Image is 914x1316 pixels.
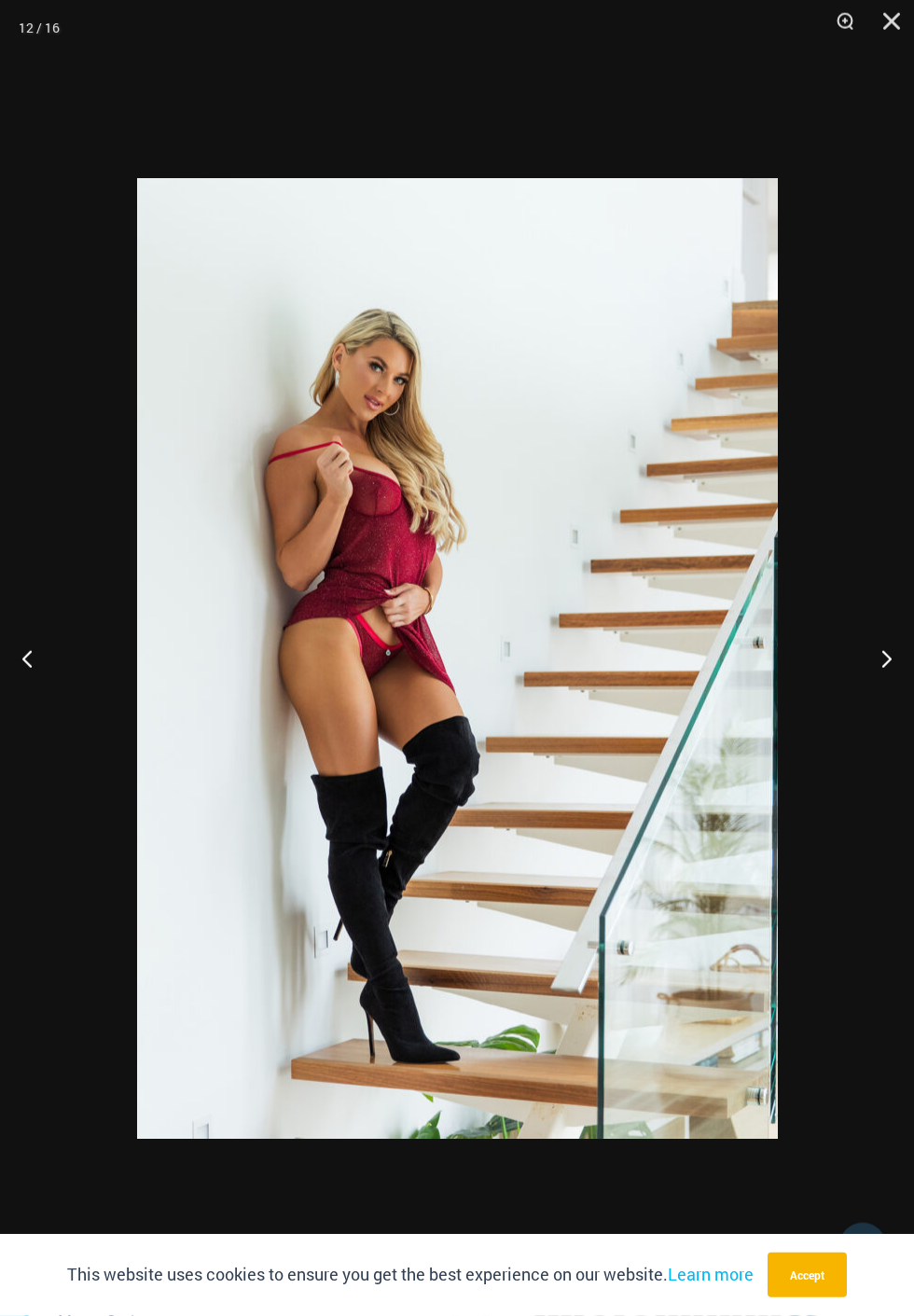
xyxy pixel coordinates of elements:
a: Learn more [668,1263,754,1285]
button: Next [844,612,914,705]
p: This website uses cookies to ensure you get the best experience on our website. [67,1261,754,1289]
img: Guilty Pleasures Red 1260 Slip 6045 Thong 04 [137,178,778,1139]
button: Accept [768,1253,847,1297]
div: 12 / 16 [19,14,60,42]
